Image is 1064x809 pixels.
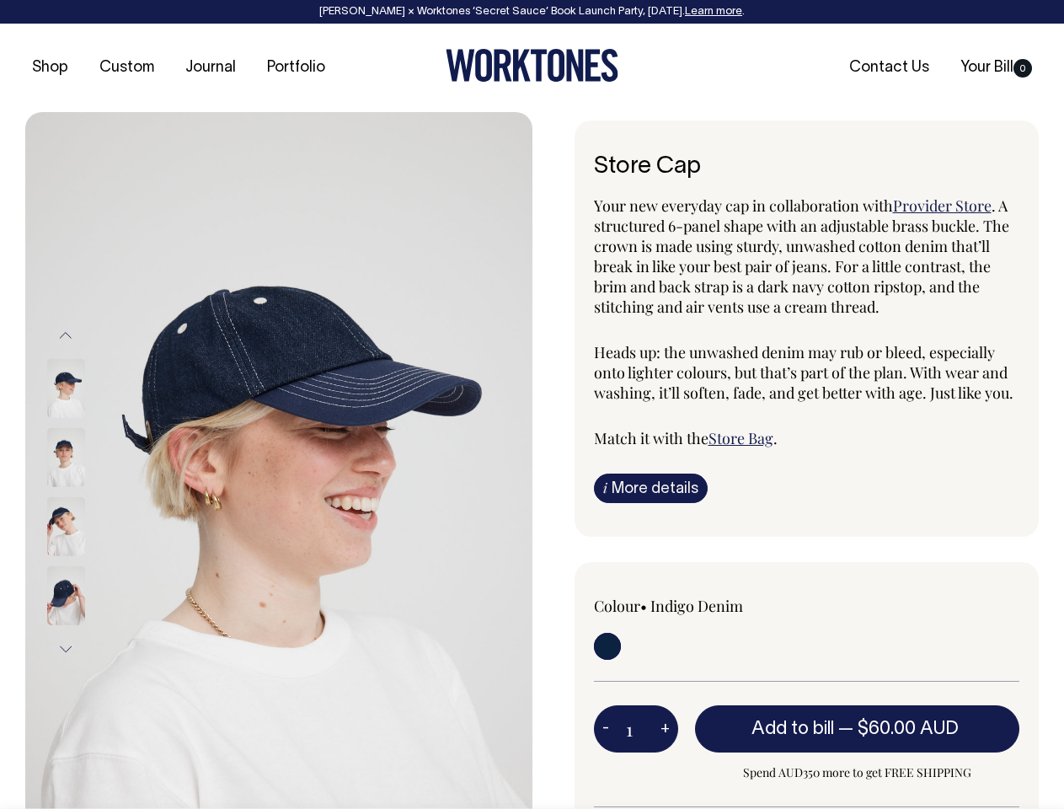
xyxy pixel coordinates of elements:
button: - [594,712,618,746]
a: Portfolio [260,54,332,82]
div: Colour [594,596,764,616]
a: iMore details [594,474,708,503]
a: Journal [179,54,243,82]
img: Store Cap [47,359,85,418]
span: • [640,596,647,616]
div: [PERSON_NAME] × Worktones ‘Secret Sauce’ Book Launch Party, [DATE]. . [17,6,1047,18]
span: $60.00 AUD [858,721,959,737]
a: Store Bag [708,428,773,448]
button: Add to bill —$60.00 AUD [695,705,1020,753]
a: Contact Us [842,54,936,82]
a: Custom [93,54,161,82]
a: Learn more [685,7,742,17]
a: Provider Store [893,196,992,216]
a: Your Bill0 [954,54,1039,82]
label: Indigo Denim [650,596,743,616]
span: . A structured 6-panel shape with an adjustable brass buckle. The crown is made using sturdy, unw... [594,196,1009,317]
a: Shop [25,54,75,82]
span: — [838,721,963,737]
button: + [652,712,678,746]
span: Your new everyday cap in collaboration with [594,196,893,216]
span: i [603,479,607,496]
span: Match it with the . [594,428,778,448]
span: Spend AUD350 more to get FREE SHIPPING [695,763,1020,783]
img: Store Cap [47,497,85,556]
span: 0 [1013,59,1032,78]
button: Previous [53,317,78,355]
img: Store Cap [47,428,85,487]
span: Heads up: the unwashed denim may rub or bleed, especially onto lighter colours, but that’s part o... [594,342,1013,403]
span: Add to bill [751,721,834,737]
img: Store Cap [47,566,85,625]
h6: Store Cap [594,154,1020,180]
button: Next [53,630,78,668]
